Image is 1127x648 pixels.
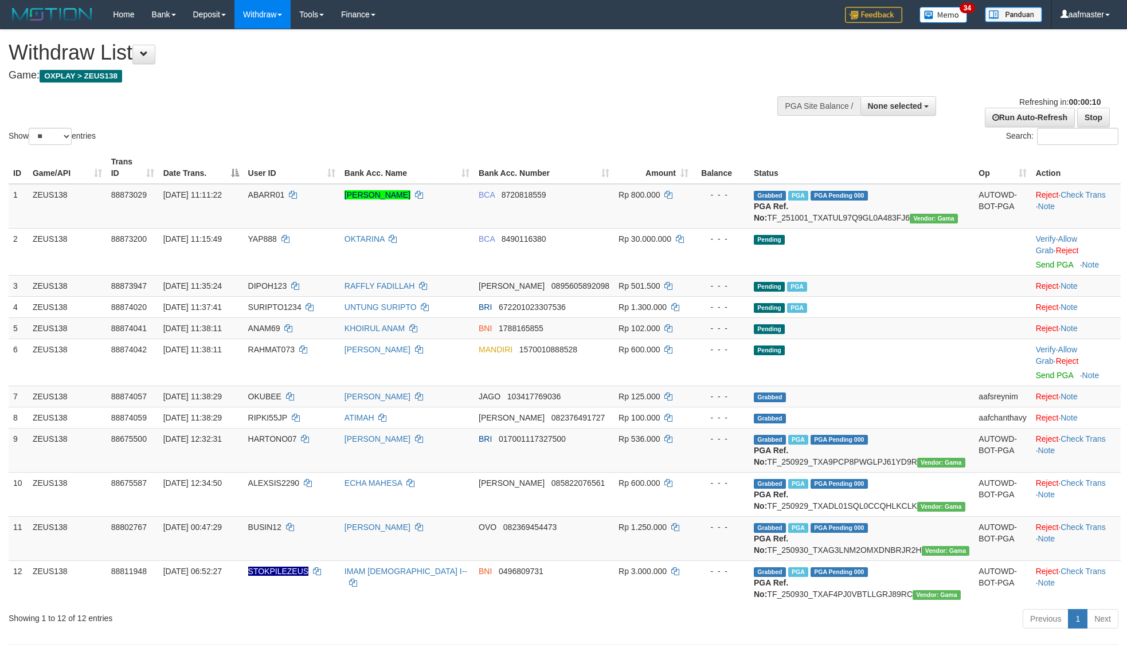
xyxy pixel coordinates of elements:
[1031,296,1121,317] td: ·
[1038,490,1055,499] a: Note
[9,428,28,472] td: 9
[917,458,965,468] span: Vendor URL: https://trx31.1velocity.biz
[474,151,614,184] th: Bank Acc. Number: activate to sort column ascending
[248,345,295,354] span: RAHMAT073
[754,479,786,489] span: Grabbed
[754,303,785,313] span: Pending
[619,281,660,290] span: Rp 501.500
[974,184,1031,229] td: AUTOWD-BOT-PGA
[479,478,545,488] span: [PERSON_NAME]
[248,190,285,199] span: ABARR01
[619,234,671,244] span: Rp 30.000.000
[974,516,1031,560] td: AUTOWD-BOT-PGA
[1037,128,1118,145] input: Search:
[248,234,277,244] span: YAP888
[551,478,605,488] span: Copy 085822076561 to clipboard
[1038,534,1055,543] a: Note
[1031,339,1121,386] td: · ·
[1036,345,1077,366] span: ·
[111,413,147,422] span: 88874059
[754,235,785,245] span: Pending
[1056,356,1079,366] a: Reject
[1036,567,1059,576] a: Reject
[111,523,147,532] span: 88802767
[1019,97,1101,107] span: Refreshing in:
[974,386,1031,407] td: aafsreynim
[111,434,147,443] span: 88675500
[1036,478,1059,488] a: Reject
[788,567,808,577] span: Marked by aafsreyleap
[1036,434,1059,443] a: Reject
[163,413,222,422] span: [DATE] 11:38:29
[345,523,410,532] a: [PERSON_NAME]
[754,490,788,510] b: PGA Ref. No:
[163,190,222,199] span: [DATE] 11:11:22
[345,413,374,422] a: ATIMAH
[479,324,492,333] span: BNI
[551,413,605,422] span: Copy 082376491727 to clipboard
[1031,428,1121,472] td: · ·
[28,516,107,560] td: ZEUS138
[9,560,28,604] td: 12
[811,435,868,445] span: PGA Pending
[28,339,107,386] td: ZEUS138
[1061,478,1106,488] a: Check Trans
[9,128,96,145] label: Show entries
[479,413,545,422] span: [PERSON_NAME]
[1061,190,1106,199] a: Check Trans
[754,534,788,555] b: PGA Ref. No:
[693,151,749,184] th: Balance
[248,523,281,532] span: BUSIN12
[28,407,107,428] td: ZEUS138
[479,523,496,532] span: OVO
[749,151,974,184] th: Status
[28,386,107,407] td: ZEUS138
[1082,260,1099,269] a: Note
[754,282,785,292] span: Pending
[9,386,28,407] td: 7
[917,502,965,512] span: Vendor URL: https://trx31.1velocity.biz
[345,234,385,244] a: OKTARINA
[811,479,868,489] span: PGA Pending
[698,412,745,423] div: - - -
[9,41,740,64] h1: Withdraw List
[502,190,546,199] span: Copy 8720818559 to clipboard
[345,303,417,312] a: UNTUNG SURIPTO
[1061,523,1106,532] a: Check Trans
[1056,246,1079,255] a: Reject
[345,567,467,576] a: IMAM [DEMOGRAPHIC_DATA] I--
[1082,371,1099,380] a: Note
[1061,413,1078,422] a: Note
[248,303,302,312] span: SURIPTO1234
[244,151,340,184] th: User ID: activate to sort column ascending
[754,345,785,355] span: Pending
[111,324,147,333] span: 88874041
[619,523,667,532] span: Rp 1.250.000
[1061,567,1106,576] a: Check Trans
[479,190,495,199] span: BCA
[1038,446,1055,455] a: Note
[754,567,786,577] span: Grabbed
[1061,392,1078,401] a: Note
[868,101,922,111] span: None selected
[619,478,660,488] span: Rp 600.000
[479,303,492,312] span: BRI
[1031,472,1121,516] td: · ·
[754,523,786,533] span: Grabbed
[1036,281,1059,290] a: Reject
[499,567,543,576] span: Copy 0496809731 to clipboard
[479,234,495,244] span: BCA
[922,546,970,556] span: Vendor URL: https://trx31.1velocity.biz
[163,303,222,312] span: [DATE] 11:37:41
[754,324,785,334] span: Pending
[551,281,609,290] span: Copy 0895605892098 to clipboard
[345,345,410,354] a: [PERSON_NAME]
[960,3,975,13] span: 34
[479,281,545,290] span: [PERSON_NAME]
[111,567,147,576] span: 88811948
[698,565,745,577] div: - - -
[28,317,107,339] td: ZEUS138
[1036,523,1059,532] a: Reject
[163,434,222,443] span: [DATE] 12:32:31
[503,523,557,532] span: Copy 082369454473 to clipboard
